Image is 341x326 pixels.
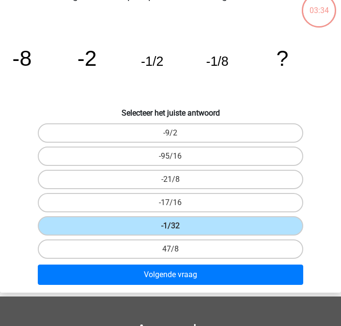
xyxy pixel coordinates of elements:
[4,106,337,118] h6: Selecteer het juiste antwoord
[12,46,31,70] tspan: -8
[206,54,228,69] tspan: -1/8
[141,54,163,69] tspan: -1/2
[38,265,304,285] button: Volgende vraag
[38,193,304,212] label: -17/16
[38,216,304,236] label: -1/32
[38,147,304,166] label: -95/16
[38,123,304,143] label: -9/2
[38,170,304,189] label: -21/8
[38,239,304,259] label: 47/8
[277,46,289,70] tspan: ?
[77,46,97,70] tspan: -2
